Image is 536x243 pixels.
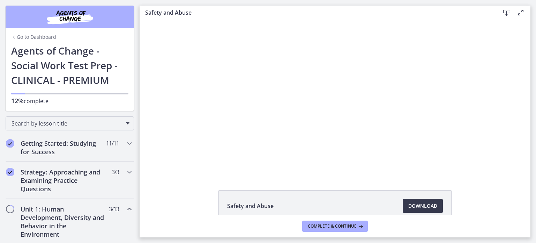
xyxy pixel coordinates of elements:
[6,139,14,148] i: Completed
[403,199,443,213] a: Download
[11,97,128,105] p: complete
[21,168,106,193] h2: Strategy: Approaching and Examining Practice Questions
[6,168,14,176] i: Completed
[11,97,24,105] span: 12%
[308,223,357,229] span: Complete & continue
[227,202,274,210] span: Safety and Abuse
[140,20,530,174] iframe: Video Lesson
[12,120,122,127] span: Search by lesson title
[21,205,106,238] h2: Unit 1: Human Development, Diversity and Behavior in the Environment
[11,34,56,41] a: Go to Dashboard
[106,139,119,148] span: 11 / 11
[408,202,437,210] span: Download
[302,221,368,232] button: Complete & continue
[145,8,489,17] h3: Safety and Abuse
[6,116,134,130] div: Search by lesson title
[28,8,112,25] img: Agents of Change
[21,139,106,156] h2: Getting Started: Studying for Success
[112,168,119,176] span: 3 / 3
[109,205,119,213] span: 3 / 13
[11,43,128,87] h1: Agents of Change - Social Work Test Prep - CLINICAL - PREMIUM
